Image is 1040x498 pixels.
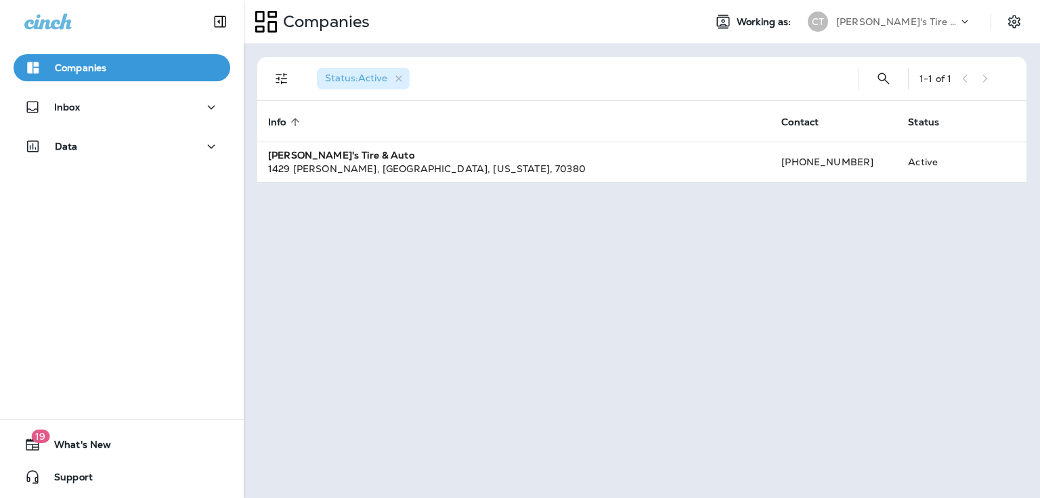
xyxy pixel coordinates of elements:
[1002,9,1026,34] button: Settings
[14,94,230,121] button: Inbox
[268,65,295,92] button: Filters
[325,72,387,84] span: Status : Active
[268,149,414,161] strong: [PERSON_NAME]'s Tire & Auto
[808,12,828,32] div: CT
[897,142,975,182] td: Active
[908,117,939,128] span: Status
[268,117,286,128] span: Info
[14,463,230,491] button: Support
[870,65,897,92] button: Search Companies
[54,102,80,112] p: Inbox
[278,12,370,32] p: Companies
[14,431,230,458] button: 19What's New
[55,62,106,73] p: Companies
[55,141,78,152] p: Data
[268,162,760,175] div: 1429 [PERSON_NAME] , [GEOGRAPHIC_DATA] , [US_STATE] , 70380
[14,54,230,81] button: Companies
[781,117,819,128] span: Contact
[908,116,957,128] span: Status
[41,472,93,488] span: Support
[201,8,239,35] button: Collapse Sidebar
[317,68,410,89] div: Status:Active
[14,133,230,160] button: Data
[836,16,958,27] p: [PERSON_NAME]'s Tire & Auto
[919,73,951,84] div: 1 - 1 of 1
[31,430,49,443] span: 19
[268,116,304,128] span: Info
[41,439,111,455] span: What's New
[781,116,836,128] span: Contact
[771,142,897,182] td: [PHONE_NUMBER]
[737,16,794,28] span: Working as:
